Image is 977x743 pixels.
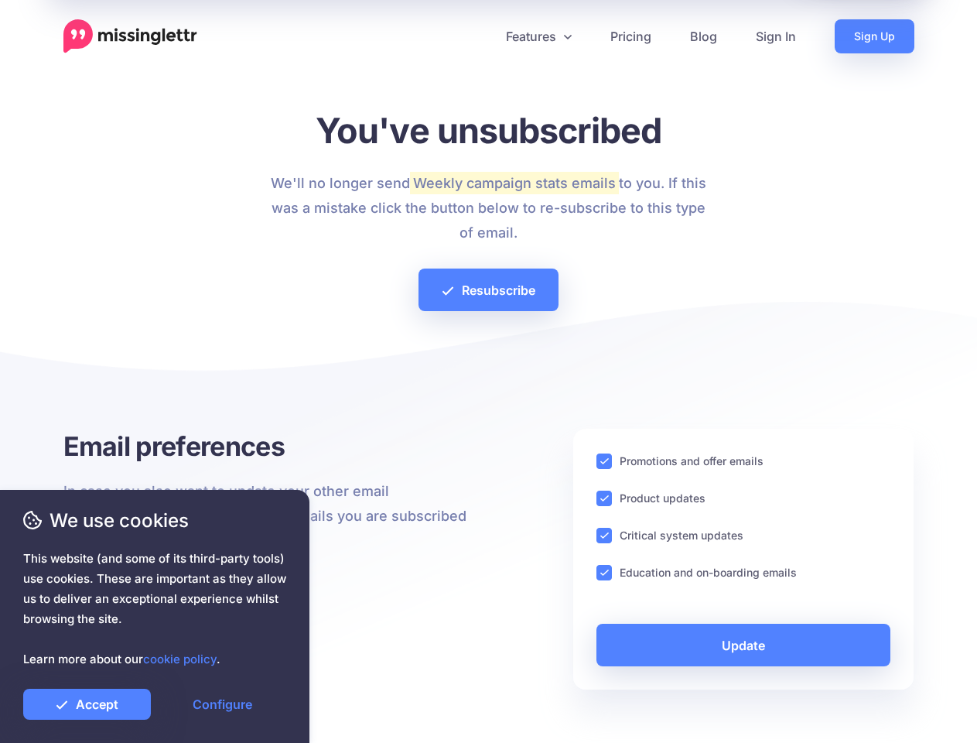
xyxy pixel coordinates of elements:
p: We'll no longer send to you. If this was a mistake click the button below to re-subscribe to this... [270,171,707,245]
a: Update [596,624,891,666]
span: We use cookies [23,507,286,534]
p: In case you also want to update your other email preferences, below are the other emails you are ... [63,479,477,553]
a: Accept [23,689,151,720]
label: Education and on-boarding emails [620,563,797,581]
label: Critical system updates [620,526,743,544]
a: Features [487,19,591,53]
a: Configure [159,689,286,720]
h3: Email preferences [63,429,477,464]
a: Pricing [591,19,671,53]
label: Product updates [620,489,705,507]
span: This website (and some of its third-party tools) use cookies. These are important as they allow u... [23,549,286,669]
label: Promotions and offer emails [620,452,763,470]
a: Sign In [736,19,815,53]
h1: You've unsubscribed [270,109,707,152]
a: Blog [671,19,736,53]
a: cookie policy [143,652,217,666]
a: Sign Up [835,19,914,53]
a: Resubscribe [418,269,559,311]
mark: Weekly campaign stats emails [410,172,618,193]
